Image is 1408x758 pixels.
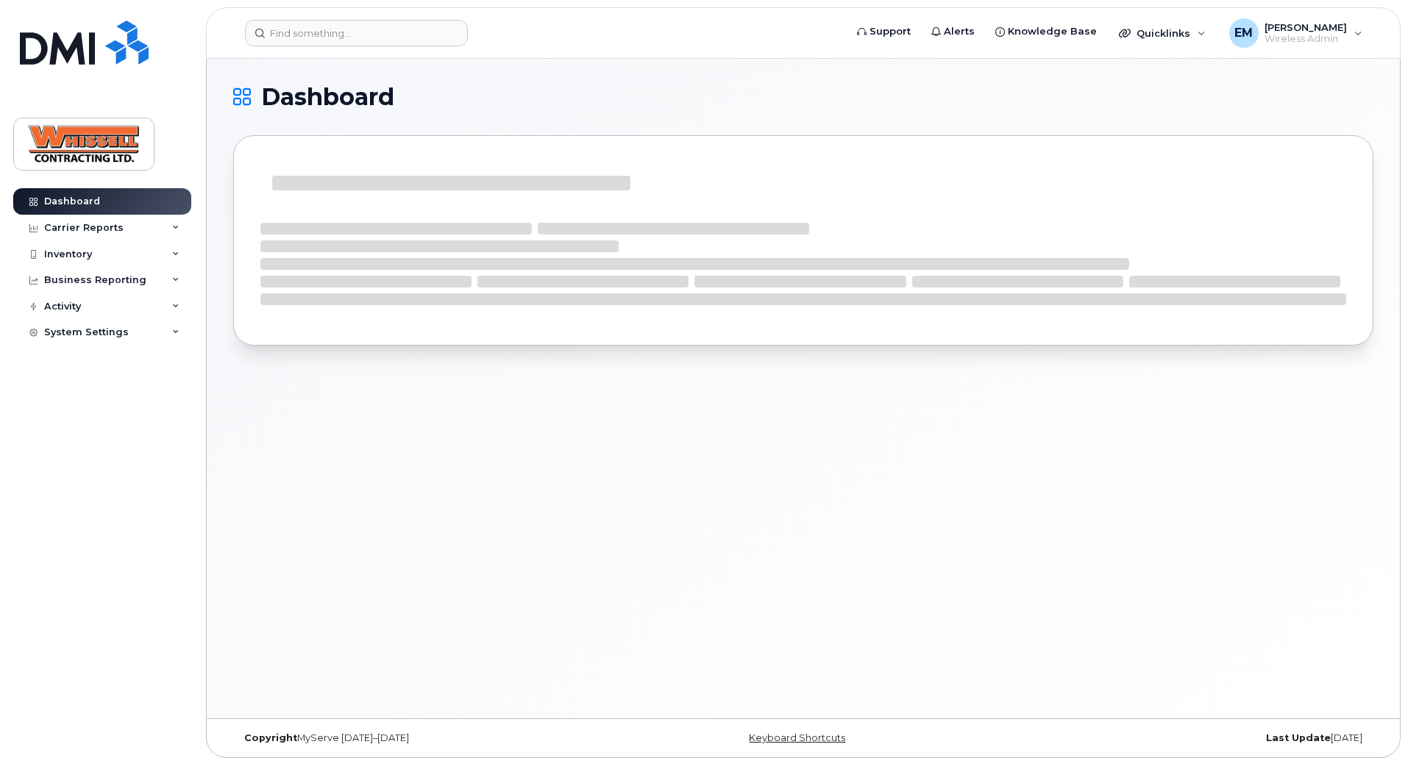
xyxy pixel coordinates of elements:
div: MyServe [DATE]–[DATE] [233,732,614,744]
strong: Last Update [1266,732,1331,743]
strong: Copyright [244,732,297,743]
div: [DATE] [993,732,1373,744]
a: Keyboard Shortcuts [749,732,845,743]
span: Dashboard [261,86,394,108]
